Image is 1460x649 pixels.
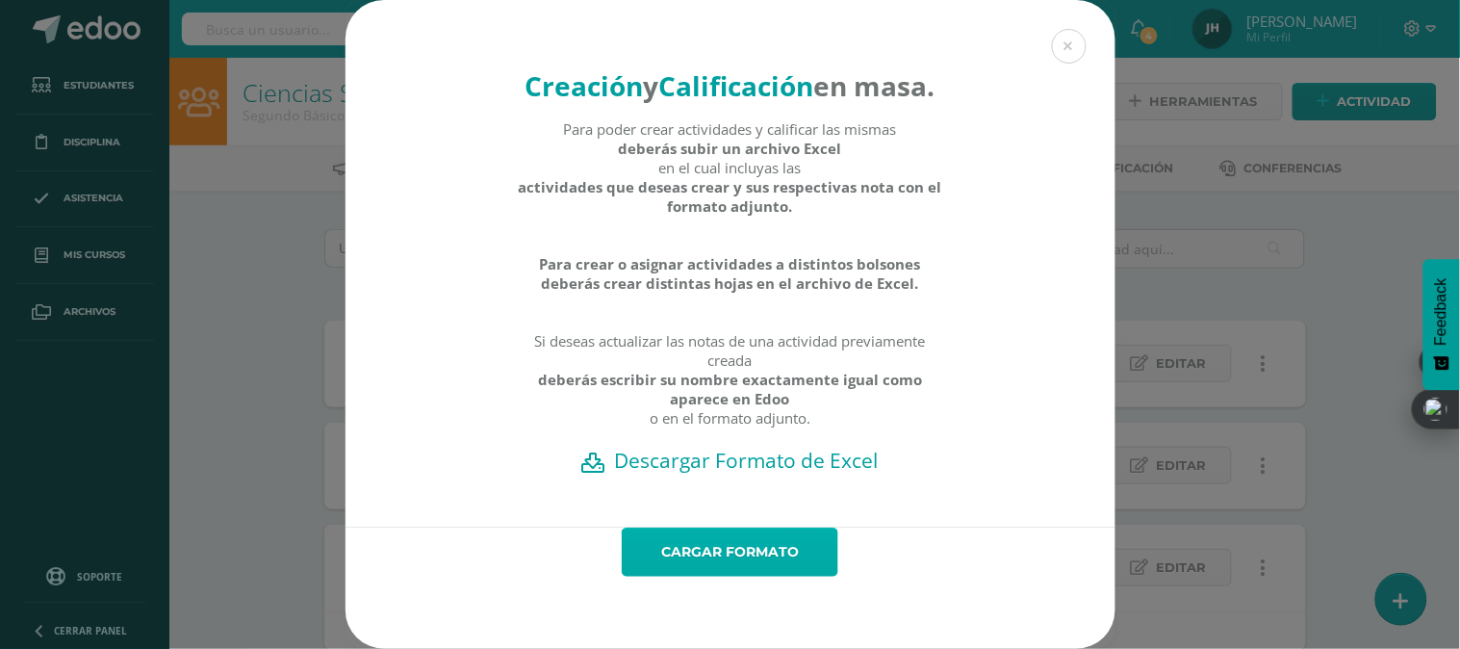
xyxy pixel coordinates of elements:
[619,139,842,158] strong: deberás subir un archivo Excel
[1433,278,1450,346] span: Feedback
[644,67,659,104] strong: y
[1423,259,1460,390] button: Feedback - Mostrar encuesta
[517,177,943,216] strong: actividades que deseas crear y sus respectivas nota con el formato adjunto.
[517,119,943,447] div: Para poder crear actividades y calificar las mismas en el cual incluyas las Si deseas actualizar ...
[1052,29,1087,64] button: Close (Esc)
[525,67,644,104] strong: Creación
[517,370,943,408] strong: deberás escribir su nombre exactamente igual como aparece en Edoo
[659,67,814,104] strong: Calificación
[622,528,838,577] a: Cargar formato
[517,254,943,293] strong: Para crear o asignar actividades a distintos bolsones deberás crear distintas hojas en el archivo...
[379,447,1082,474] a: Descargar Formato de Excel
[517,67,943,104] h4: en masa.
